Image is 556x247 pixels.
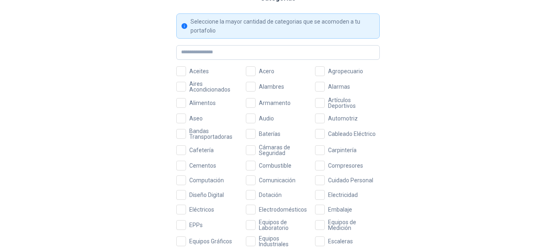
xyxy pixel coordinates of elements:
[256,207,310,212] span: Electrodomésticos
[182,23,187,29] span: info-circle
[256,116,277,121] span: Audio
[256,177,299,183] span: Comunicación
[325,147,360,153] span: Carpintería
[256,100,294,106] span: Armamento
[186,116,206,121] span: Aseo
[325,97,380,109] span: Artículos Deportivos
[256,192,285,198] span: Dotación
[186,177,227,183] span: Computación
[186,207,217,212] span: Eléctricos
[256,219,311,231] span: Equipos de Laboratorio
[256,84,287,90] span: Alambres
[190,17,374,35] div: Seleccione la mayor cantidad de categorias que se acomoden a tu portafolio
[256,68,278,74] span: Acero
[256,236,311,247] span: Equipos Industriales
[186,192,227,198] span: Diseño Digital
[256,131,284,137] span: Baterías
[325,131,379,137] span: Cableado Eléctrico
[256,144,311,156] span: Cámaras de Seguridad
[325,84,353,90] span: Alarmas
[186,100,219,106] span: Alimentos
[325,163,366,168] span: Compresores
[186,222,206,228] span: EPPs
[186,163,219,168] span: Cementos
[325,207,355,212] span: Embalaje
[186,147,217,153] span: Cafetería
[186,238,235,244] span: Equipos Gráficos
[186,81,241,92] span: Aires Acondicionados
[325,219,380,231] span: Equipos de Medición
[325,192,361,198] span: Electricidad
[186,68,212,74] span: Aceites
[325,238,356,244] span: Escaleras
[256,163,295,168] span: Combustible
[186,128,241,140] span: Bandas Transportadoras
[325,177,377,183] span: Cuidado Personal
[325,68,366,74] span: Agropecuario
[325,116,361,121] span: Automotriz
